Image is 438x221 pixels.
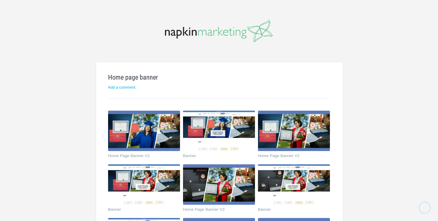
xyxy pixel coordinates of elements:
img: napkinmarketing_zocd17_thumb.jpg [108,111,180,151]
h1: Home page banner [108,74,330,81]
a: Add a comment [108,85,135,90]
a: Home Page Banner V2 [183,207,248,213]
img: napkinmarketing_y90vir_thumb.jpg [258,164,330,205]
img: napkinmarketing-logo_20160520102043.png [165,20,273,43]
img: napkinmarketing_xjcfuf_thumb.jpg [183,164,255,205]
img: napkinmarketing_hg6rve_thumb.jpg [108,164,180,205]
a: Banner [258,207,323,213]
a: Home Page Banner V2 [258,154,323,160]
a: Banner [108,207,173,213]
a: Banner [183,154,248,160]
img: napkinmarketing_et1q1w_thumb.jpg [183,111,255,151]
a: Home Page Banner V2 [108,154,173,160]
img: napkinmarketing_y7ovma_thumb.jpg [258,111,330,151]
